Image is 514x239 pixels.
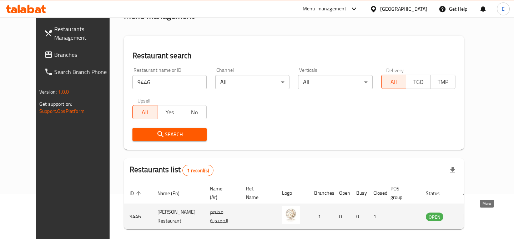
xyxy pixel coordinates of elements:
[185,107,204,118] span: No
[39,46,121,63] a: Branches
[386,68,404,73] label: Delivery
[246,184,268,201] span: Ref. Name
[308,204,333,229] td: 1
[182,105,207,119] button: No
[308,182,333,204] th: Branches
[458,182,482,204] th: Action
[282,206,300,224] img: Al Hamidieh Restaurant
[54,50,116,59] span: Branches
[426,189,449,198] span: Status
[58,87,69,96] span: 1.0.0
[137,98,151,103] label: Upsell
[384,77,403,87] span: All
[406,75,431,89] button: TGO
[39,63,121,80] a: Search Branch Phone
[381,75,406,89] button: All
[276,182,308,204] th: Logo
[152,204,204,229] td: [PERSON_NAME] Restaurant
[430,75,455,89] button: TMP
[298,75,372,89] div: All
[39,106,85,116] a: Support.OpsPlatform
[39,20,121,46] a: Restaurants Management
[380,5,427,13] div: [GEOGRAPHIC_DATA]
[54,68,116,76] span: Search Branch Phone
[303,5,347,13] div: Menu-management
[368,204,385,229] td: 1
[426,213,443,221] div: OPEN
[39,87,57,96] span: Version:
[351,182,368,204] th: Busy
[132,75,207,89] input: Search for restaurant name or ID..
[130,164,213,176] h2: Restaurants list
[333,182,351,204] th: Open
[157,189,189,198] span: Name (En)
[132,128,207,141] button: Search
[124,10,194,21] h2: Menu management
[183,167,213,174] span: 1 record(s)
[124,182,482,229] table: enhanced table
[132,50,455,61] h2: Restaurant search
[182,165,213,176] div: Total records count
[39,99,72,109] span: Get support on:
[368,182,385,204] th: Closed
[215,75,289,89] div: All
[444,162,461,179] div: Export file
[157,105,182,119] button: Yes
[351,204,368,229] td: 0
[136,107,155,118] span: All
[434,77,453,87] span: TMP
[204,204,240,229] td: مطعم الحميدية
[333,204,351,229] td: 0
[138,130,201,139] span: Search
[130,189,143,198] span: ID
[132,105,157,119] button: All
[124,204,152,229] td: 9446
[54,25,116,42] span: Restaurants Management
[426,213,443,221] span: OPEN
[210,184,232,201] span: Name (Ar)
[502,5,505,13] span: E
[390,184,412,201] span: POS group
[160,107,179,118] span: Yes
[409,77,428,87] span: TGO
